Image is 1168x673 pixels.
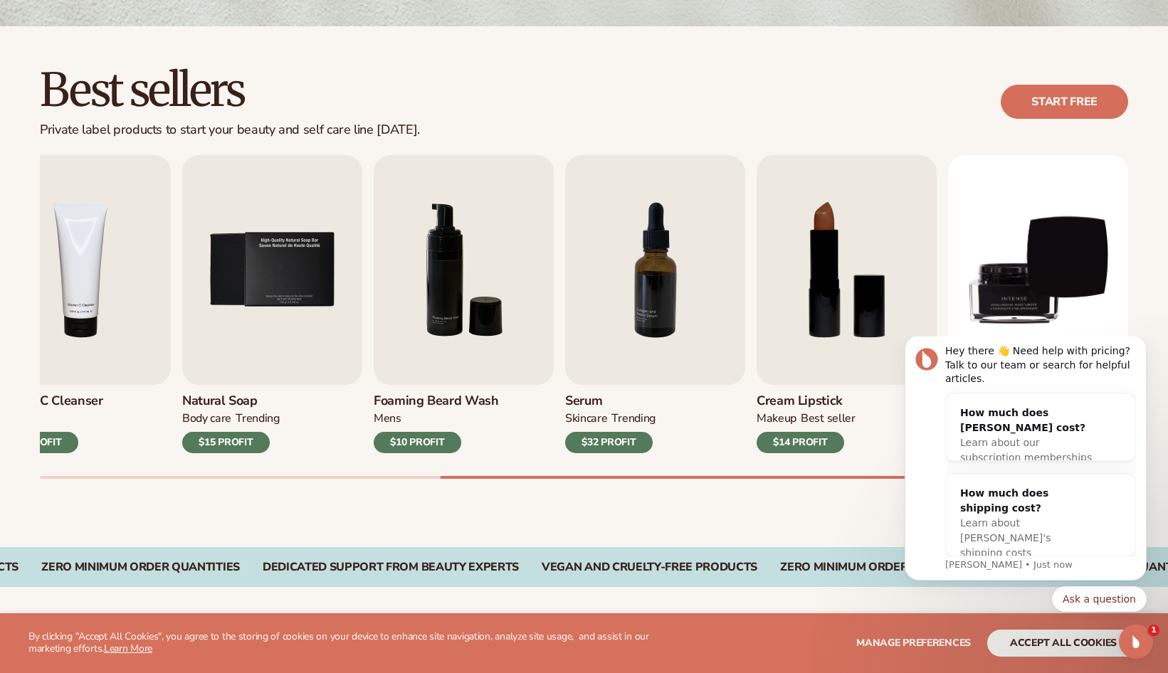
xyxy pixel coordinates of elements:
[374,411,401,426] div: mens
[757,155,937,453] a: 8 / 9
[987,630,1140,657] button: accept all cookies
[263,561,519,574] div: DEDICATED SUPPORT FROM BEAUTY EXPERTS
[182,155,362,453] a: 5 / 9
[1001,85,1128,119] a: Start free
[801,411,856,426] div: BEST SELLER
[948,155,1128,453] a: 9 / 9
[236,411,279,426] div: TRENDING
[1119,625,1153,659] iframe: Intercom live chat
[62,8,253,50] div: Hey there 👋 Need help with pricing? Talk to our team or search for helpful articles.
[169,250,263,275] button: Quick reply: Ask a question
[104,642,152,655] a: Learn More
[374,432,461,453] div: $10 PROFIT
[856,636,971,650] span: Manage preferences
[565,393,656,409] h3: Serum
[41,561,240,574] div: ZERO MINIMUM ORDER QUANTITIES
[62,8,253,220] div: Message content
[780,561,979,574] div: Zero Minimum Order QuantitieS
[182,432,270,453] div: $15 PROFIT
[374,393,499,409] h3: Foaming beard wash
[757,411,796,426] div: MAKEUP
[40,66,420,114] h2: Best sellers
[182,393,280,409] h3: Natural Soap
[856,630,971,657] button: Manage preferences
[542,561,757,574] div: Vegan and Cruelty-Free Products
[28,631,671,655] p: By clicking "Accept All Cookies", you agree to the storing of cookies on your device to enhance s...
[21,250,263,275] div: Quick reply options
[32,11,55,34] img: Profile image for Lee
[40,122,420,138] div: Private label products to start your beauty and self care line [DATE].
[565,411,607,426] div: SKINCARE
[757,393,856,409] h3: Cream Lipstick
[757,432,844,453] div: $14 PROFIT
[374,155,554,453] a: 6 / 9
[182,411,231,426] div: BODY Care
[77,100,209,127] span: Learn about our subscription memberships
[77,69,209,99] div: How much does [PERSON_NAME] cost?
[1148,625,1159,636] span: 1
[63,58,223,140] div: How much does [PERSON_NAME] cost?Learn about our subscription memberships
[77,149,209,179] div: How much does shipping cost?
[883,336,1168,620] iframe: Intercom notifications message
[62,222,253,235] p: Message from Lee, sent Just now
[565,432,653,453] div: $32 PROFIT
[611,411,655,426] div: TRENDING
[77,181,167,222] span: Learn about [PERSON_NAME]'s shipping costs
[63,138,223,235] div: How much does shipping cost?Learn about [PERSON_NAME]'s shipping costs
[565,155,745,453] a: 7 / 9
